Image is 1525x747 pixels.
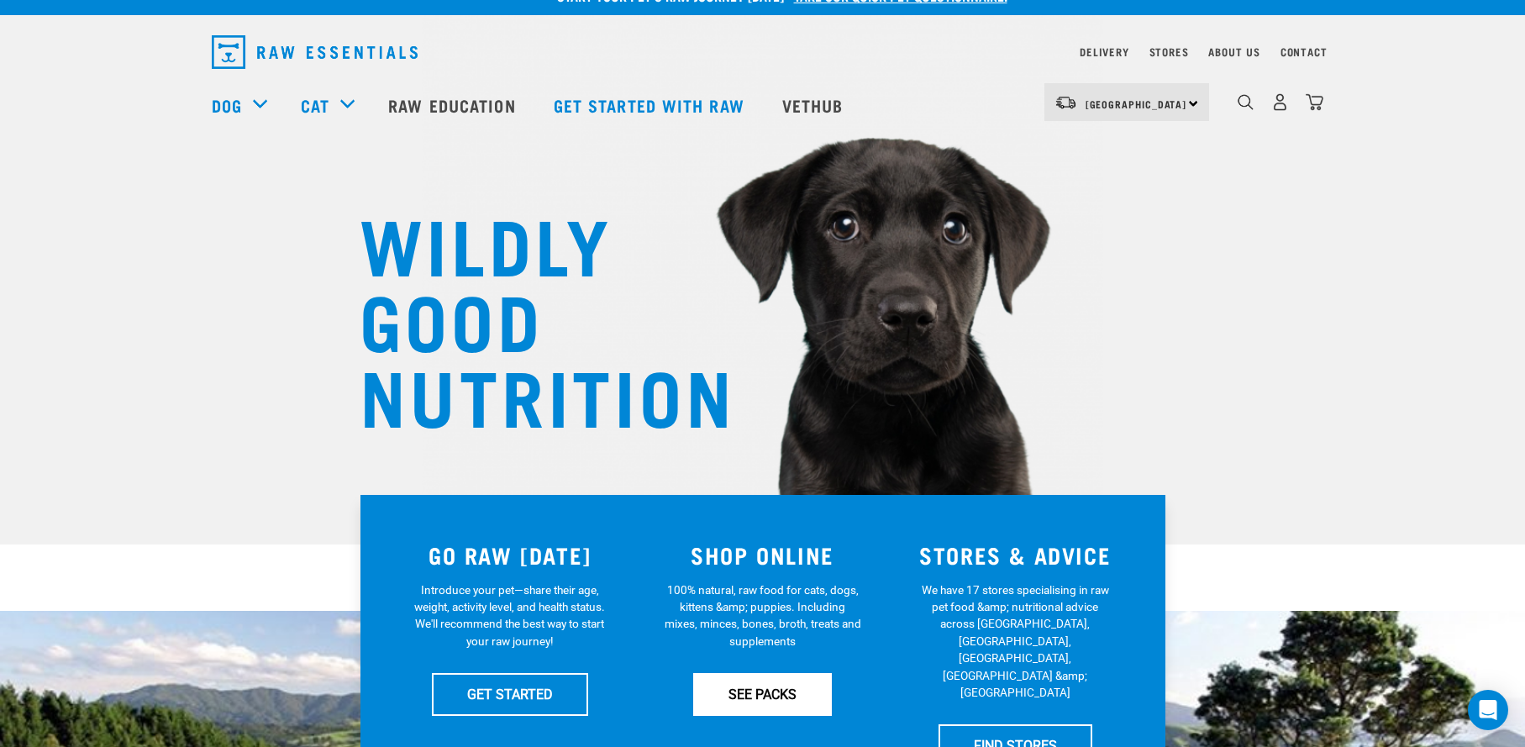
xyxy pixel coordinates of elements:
a: Raw Education [371,71,536,139]
img: Raw Essentials Logo [212,35,418,69]
a: About Us [1208,49,1259,55]
img: home-icon-1@2x.png [1238,94,1254,110]
img: van-moving.png [1054,95,1077,110]
a: SEE PACKS [693,673,832,715]
a: GET STARTED [432,673,588,715]
p: Introduce your pet—share their age, weight, activity level, and health status. We'll recommend th... [411,581,608,650]
a: Stores [1149,49,1189,55]
a: Delivery [1080,49,1128,55]
a: Get started with Raw [537,71,765,139]
h3: GO RAW [DATE] [394,542,627,568]
p: 100% natural, raw food for cats, dogs, kittens &amp; puppies. Including mixes, minces, bones, bro... [664,581,861,650]
a: Cat [301,92,329,118]
h1: WILDLY GOOD NUTRITION [360,204,696,431]
img: home-icon@2x.png [1306,93,1323,111]
div: Open Intercom Messenger [1468,690,1508,730]
h3: SHOP ONLINE [646,542,879,568]
span: [GEOGRAPHIC_DATA] [1086,101,1187,107]
h3: STORES & ADVICE [899,542,1132,568]
a: Contact [1280,49,1328,55]
a: Dog [212,92,242,118]
nav: dropdown navigation [198,29,1328,76]
p: We have 17 stores specialising in raw pet food &amp; nutritional advice across [GEOGRAPHIC_DATA],... [917,581,1114,702]
a: Vethub [765,71,865,139]
img: user.png [1271,93,1289,111]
